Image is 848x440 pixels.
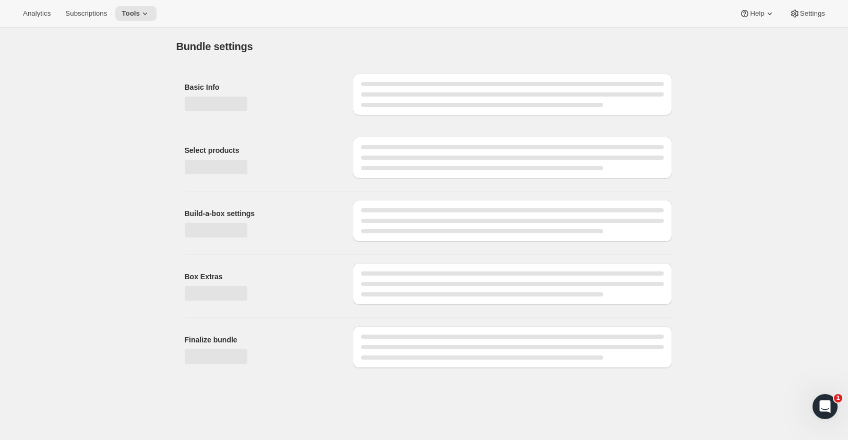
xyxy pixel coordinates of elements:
h2: Select products [185,145,336,156]
span: Help [750,9,764,18]
h2: Basic Info [185,82,336,92]
span: Analytics [23,9,51,18]
button: Subscriptions [59,6,113,21]
button: Help [733,6,781,21]
button: Settings [783,6,831,21]
button: Analytics [17,6,57,21]
span: Settings [800,9,825,18]
div: Page loading [164,28,685,376]
h2: Build-a-box settings [185,208,336,219]
span: Subscriptions [65,9,107,18]
span: 1 [834,394,842,402]
h2: Finalize bundle [185,335,336,345]
h1: Bundle settings [176,40,253,53]
iframe: Intercom live chat [813,394,838,419]
h2: Box Extras [185,271,336,282]
span: Tools [122,9,140,18]
button: Tools [115,6,157,21]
